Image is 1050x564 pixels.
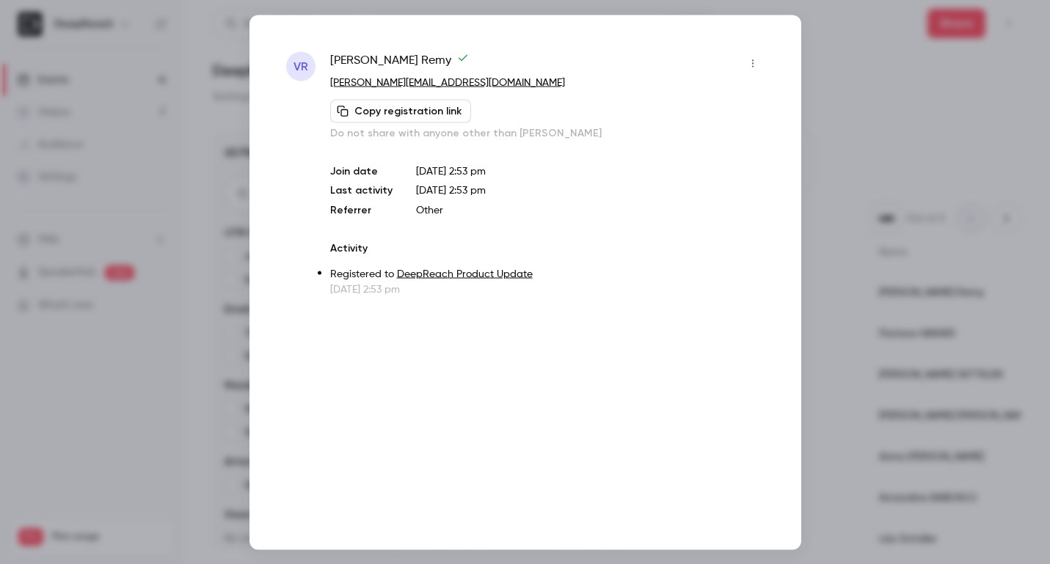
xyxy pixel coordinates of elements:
p: Activity [330,241,765,255]
button: Copy registration link [330,99,471,122]
span: [PERSON_NAME] Remy [330,51,469,75]
p: Registered to [330,266,765,282]
a: [PERSON_NAME][EMAIL_ADDRESS][DOMAIN_NAME] [330,77,565,87]
p: Last activity [330,183,393,198]
p: [DATE] 2:53 pm [330,282,765,296]
span: VR [294,57,308,75]
span: [DATE] 2:53 pm [416,185,486,195]
a: DeepReach Product Update [397,268,533,279]
p: Other [416,202,765,217]
p: Join date [330,164,393,178]
p: [DATE] 2:53 pm [416,164,765,178]
p: Referrer [330,202,393,217]
p: Do not share with anyone other than [PERSON_NAME] [330,125,765,140]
